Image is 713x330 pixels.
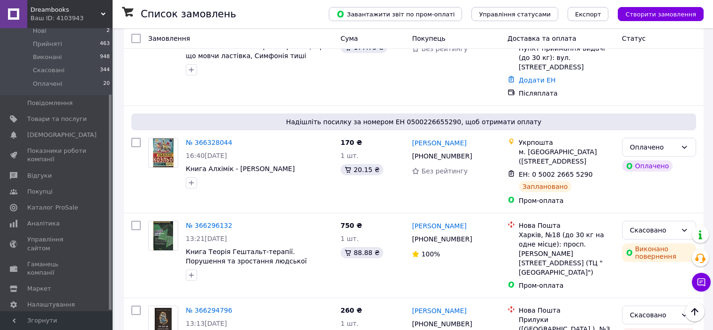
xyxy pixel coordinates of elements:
[100,66,110,75] span: 344
[186,320,227,327] span: 13:13[DATE]
[519,281,614,290] div: Пром-оплата
[27,260,87,277] span: Гаманець компанії
[341,164,383,175] div: 20.15 ₴
[622,35,646,42] span: Статус
[186,222,232,229] a: № 366296132
[27,300,75,309] span: Налаштування
[27,219,60,228] span: Аналітика
[519,181,572,192] div: Заплановано
[341,307,362,314] span: 260 ₴
[519,221,614,230] div: Нова Пошта
[153,138,173,167] img: Фото товару
[100,53,110,61] span: 948
[27,285,51,293] span: Маркет
[100,40,110,48] span: 463
[341,35,358,42] span: Cума
[186,139,232,146] a: № 366328044
[608,10,704,17] a: Створити замовлення
[519,306,614,315] div: Нова Пошта
[27,203,78,212] span: Каталог ProSale
[27,99,73,107] span: Повідомлення
[341,247,383,258] div: 88.88 ₴
[630,142,677,152] div: Оплачено
[336,10,455,18] span: Завантажити звіт по пром-оплаті
[622,160,673,172] div: Оплачено
[148,35,190,42] span: Замовлення
[33,53,62,61] span: Виконані
[618,7,704,21] button: Створити замовлення
[519,89,614,98] div: Післяплата
[27,187,53,196] span: Покупці
[575,11,601,18] span: Експорт
[519,76,556,84] a: Додати ЕН
[27,172,52,180] span: Відгуки
[186,248,307,274] a: Книга Теорія Гештальт-терапії. Порушення та зростання людської особистості [GEOGRAPHIC_DATA]
[471,7,558,21] button: Управління статусами
[519,138,614,147] div: Укрпошта
[153,221,173,250] img: Фото товару
[685,302,705,322] button: Наверх
[692,273,711,292] button: Чат з покупцем
[412,221,466,231] a: [PERSON_NAME]
[27,131,97,139] span: [DEMOGRAPHIC_DATA]
[412,35,445,42] span: Покупець
[148,138,178,168] a: Фото товару
[148,221,178,251] a: Фото товару
[630,225,677,235] div: Скасовано
[341,222,362,229] span: 750 ₴
[410,150,474,163] div: [PHONE_NUMBER]
[421,45,468,52] span: Без рейтингу
[568,7,609,21] button: Експорт
[519,230,614,277] div: Харків, №18 (до 30 кг на одне місце): просп. [PERSON_NAME][STREET_ADDRESS] (ТЦ "[GEOGRAPHIC_DATA]")
[27,235,87,252] span: Управління сайтом
[341,152,359,159] span: 1 шт.
[508,35,576,42] span: Доставка та оплата
[412,306,466,315] a: [PERSON_NAME]
[106,27,110,35] span: 2
[519,147,614,166] div: м. [GEOGRAPHIC_DATA] ([STREET_ADDRESS]
[519,196,614,205] div: Пром-оплата
[625,11,696,18] span: Створити замовлення
[630,310,677,320] div: Скасовано
[421,167,468,175] span: Без рейтингу
[186,165,295,172] a: Книга Алхімік - [PERSON_NAME]
[141,8,236,20] h1: Список замовлень
[519,171,593,178] span: ЕН: 0 5002 2665 5290
[30,6,101,14] span: Dreambooks
[341,320,359,327] span: 1 шт.
[341,139,362,146] span: 170 ₴
[33,80,62,88] span: Оплачені
[33,27,46,35] span: Нові
[186,43,328,69] a: Комплект Літо в піонерські краватці Про що мовчи ластівка, Симфонія тиші [PERSON_NAME]
[27,147,87,164] span: Показники роботи компанії
[103,80,110,88] span: 20
[479,11,551,18] span: Управління статусами
[186,307,232,314] a: № 366294796
[341,235,359,242] span: 1 шт.
[421,250,440,258] span: 100%
[33,40,62,48] span: Прийняті
[135,117,692,127] span: Надішліть посилку за номером ЕН 0500226655290, щоб отримати оплату
[412,138,466,148] a: [PERSON_NAME]
[30,14,113,22] div: Ваш ID: 4103943
[33,66,65,75] span: Скасовані
[186,235,227,242] span: 13:21[DATE]
[329,7,462,21] button: Завантажити звіт по пром-оплаті
[622,243,696,262] div: Виконано повернення
[186,152,227,159] span: 16:40[DATE]
[27,115,87,123] span: Товари та послуги
[410,232,474,246] div: [PHONE_NUMBER]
